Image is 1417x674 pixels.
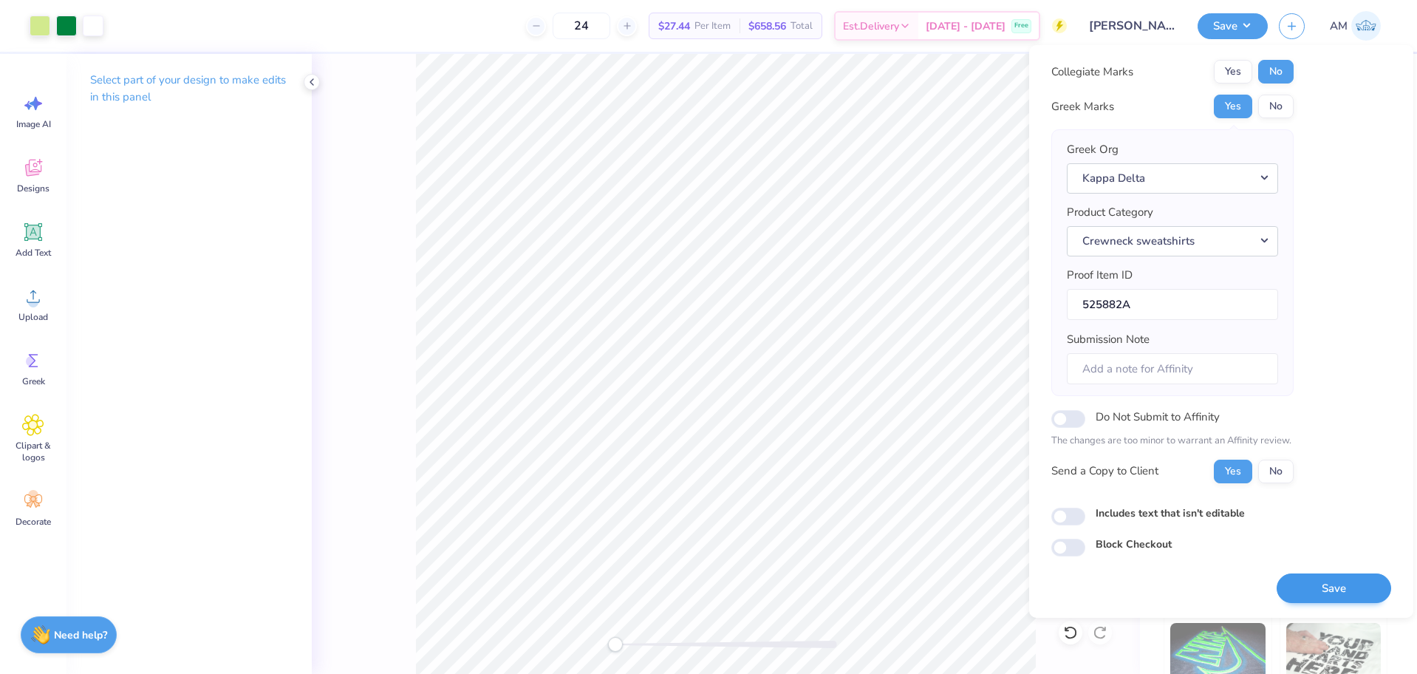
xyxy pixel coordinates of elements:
[1096,537,1172,552] label: Block Checkout
[553,13,610,39] input: – –
[1051,98,1114,115] div: Greek Marks
[1214,60,1252,84] button: Yes
[1067,204,1153,221] label: Product Category
[843,18,899,34] span: Est. Delivery
[1067,267,1133,284] label: Proof Item ID
[1051,64,1133,81] div: Collegiate Marks
[16,516,51,528] span: Decorate
[54,628,107,642] strong: Need help?
[1051,434,1294,449] p: The changes are too minor to warrant an Affinity review.
[90,72,288,106] p: Select part of your design to make edits in this panel
[18,311,48,323] span: Upload
[9,440,58,463] span: Clipart & logos
[1214,95,1252,118] button: Yes
[1051,463,1158,480] div: Send a Copy to Client
[1067,141,1119,158] label: Greek Org
[694,18,731,34] span: Per Item
[1067,226,1278,256] button: Crewneck sweatshirts
[1078,11,1186,41] input: Untitled Design
[1096,505,1245,521] label: Includes text that isn't editable
[17,183,49,194] span: Designs
[748,18,786,34] span: $658.56
[1351,11,1381,41] img: Arvi Mikhail Parcero
[791,18,813,34] span: Total
[1323,11,1387,41] a: AM
[1214,460,1252,483] button: Yes
[608,637,623,652] div: Accessibility label
[1096,407,1220,426] label: Do Not Submit to Affinity
[1014,21,1028,31] span: Free
[1330,18,1348,35] span: AM
[658,18,690,34] span: $27.44
[1258,60,1294,84] button: No
[1258,460,1294,483] button: No
[1198,13,1268,39] button: Save
[1067,353,1278,385] input: Add a note for Affinity
[926,18,1005,34] span: [DATE] - [DATE]
[16,247,51,259] span: Add Text
[22,375,45,387] span: Greek
[16,118,51,130] span: Image AI
[1067,163,1278,194] button: Kappa Delta
[1277,573,1391,604] button: Save
[1067,331,1150,348] label: Submission Note
[1258,95,1294,118] button: No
